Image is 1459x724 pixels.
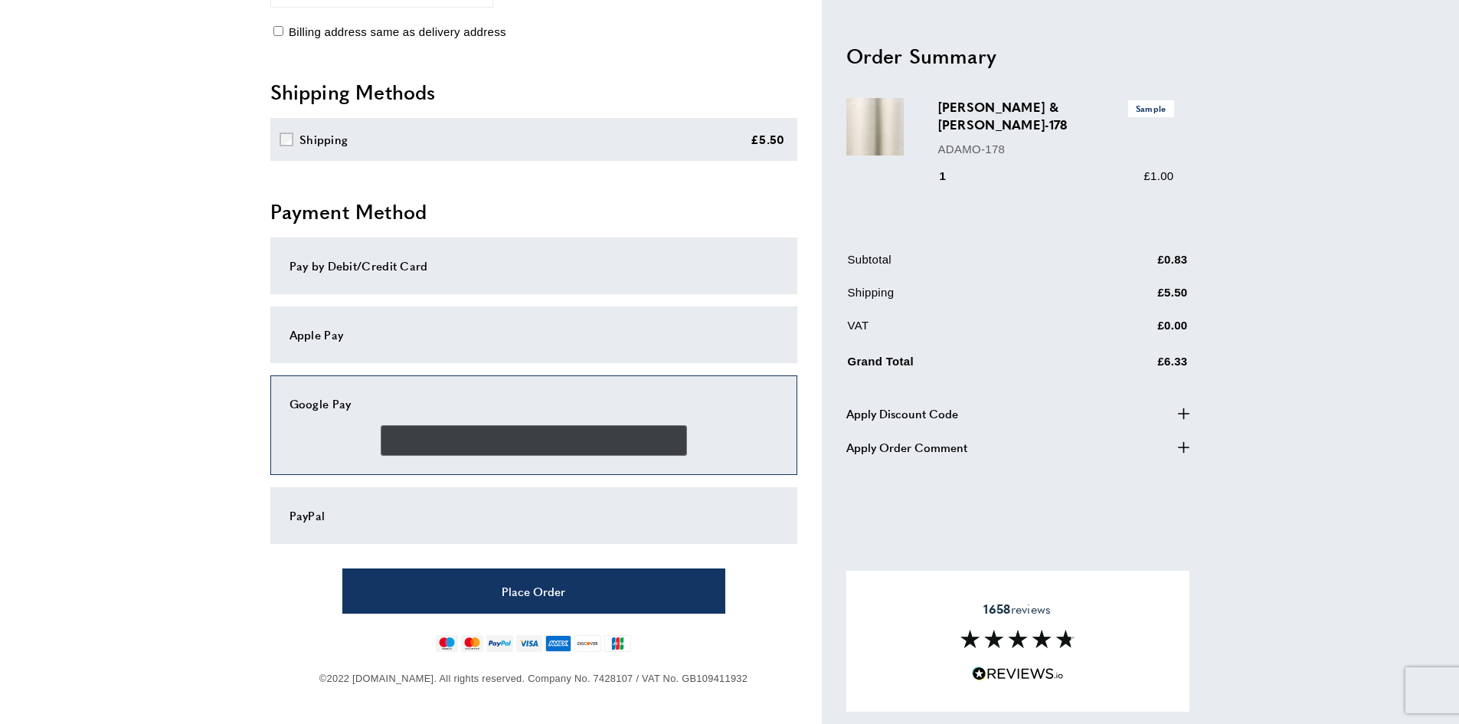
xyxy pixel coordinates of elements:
[848,316,1081,346] td: VAT
[436,635,458,652] img: maestro
[972,667,1064,681] img: Reviews.io 5 stars
[290,395,778,413] div: Google Pay
[574,635,601,652] img: discover
[846,41,1189,69] h2: Order Summary
[289,25,506,38] span: Billing address same as delivery address
[848,250,1081,280] td: Subtotal
[299,130,348,149] div: Shipping
[848,349,1081,382] td: Grand Total
[461,635,483,652] img: mastercard
[846,404,958,422] span: Apply Discount Code
[1082,349,1188,382] td: £6.33
[273,26,283,36] input: Billing address same as delivery address
[938,139,1174,158] p: ADAMO-178
[270,198,797,225] h2: Payment Method
[983,601,1051,617] span: reviews
[1082,283,1188,313] td: £5.50
[1128,100,1174,116] span: Sample
[545,635,572,652] img: american-express
[1082,316,1188,346] td: £0.00
[486,635,513,652] img: paypal
[604,635,631,652] img: jcb
[319,673,747,684] span: ©2022 [DOMAIN_NAME]. All rights reserved. Company No. 7428107 / VAT No. GB109411932
[938,166,968,185] div: 1
[751,130,785,149] div: £5.50
[846,98,904,156] img: Adamo & Eva ADAMO-178
[342,568,725,614] button: Place Order
[290,326,778,344] div: Apple Pay
[848,283,1081,313] td: Shipping
[290,506,778,525] div: PayPal
[516,635,541,652] img: visa
[960,630,1075,648] img: Reviews section
[1082,250,1188,280] td: £0.83
[290,257,778,275] div: Pay by Debit/Credit Card
[938,98,1174,133] h3: [PERSON_NAME] & [PERSON_NAME]-178
[846,437,967,456] span: Apply Order Comment
[270,78,797,106] h2: Shipping Methods
[1143,169,1173,182] span: £1.00
[983,600,1010,618] strong: 1658
[381,425,687,456] button: Buy with GPay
